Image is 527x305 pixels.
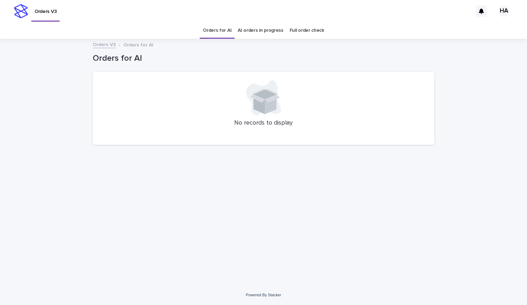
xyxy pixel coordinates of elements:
a: Orders for AI [203,22,231,39]
p: No records to display [101,119,426,127]
a: Full order check [290,22,324,39]
h1: Orders for AI [93,53,434,64]
a: AI orders in progress [238,22,283,39]
img: stacker-logo-s-only.png [14,4,28,18]
a: Powered By Stacker [246,293,281,297]
p: Orders for AI [123,40,153,48]
div: HA [498,6,510,17]
a: Orders V3 [93,40,116,48]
